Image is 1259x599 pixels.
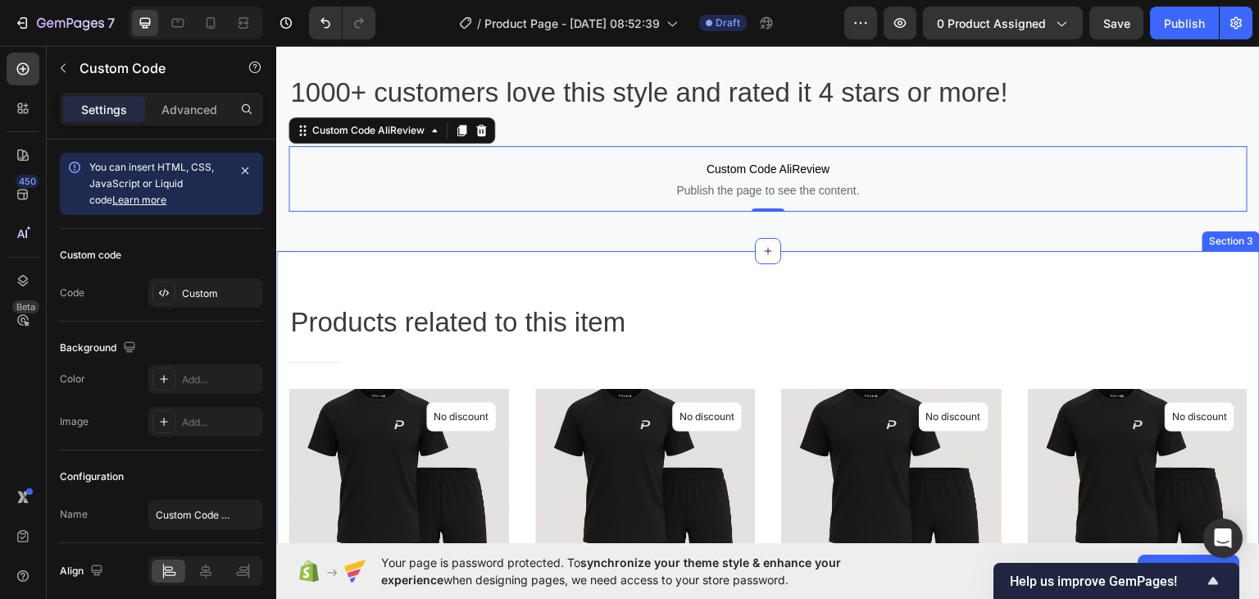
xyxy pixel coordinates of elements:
[60,337,139,359] div: Background
[81,101,127,118] p: Settings
[929,188,980,203] div: Section 3
[182,415,259,430] div: Add...
[896,364,951,378] p: No discount
[381,554,905,588] span: Your page is password protected. To when designing pages, we need access to your store password.
[716,16,740,30] span: Draft
[937,15,1046,32] span: 0 product assigned
[12,300,39,313] div: Beta
[60,469,124,484] div: Configuration
[1164,15,1205,32] div: Publish
[1010,571,1223,591] button: Show survey - Help us improve GemPages!
[403,364,458,378] p: No discount
[1138,555,1239,588] button: Allow access
[7,7,122,39] button: 7
[650,364,705,378] p: No discount
[80,58,219,78] p: Custom Code
[60,414,89,429] div: Image
[1150,7,1219,39] button: Publish
[182,373,259,387] div: Add...
[1103,16,1130,30] span: Save
[60,372,85,386] div: Color
[107,13,115,33] p: 7
[182,286,259,301] div: Custom
[381,556,841,587] span: synchronize your theme style & enhance your experience
[112,194,166,206] a: Learn more
[161,101,217,118] p: Advanced
[1203,519,1243,558] div: Open Intercom Messenger
[60,507,88,522] div: Name
[1089,7,1143,39] button: Save
[16,175,39,188] div: 450
[477,15,481,32] span: /
[1010,574,1203,589] span: Help us improve GemPages!
[309,7,375,39] div: Undo/Redo
[60,248,121,263] div: Custom code
[89,161,214,206] span: You can insert HTML, CSS, JavaScript or Liquid code
[60,560,107,583] div: Align
[60,286,84,300] div: Code
[484,15,660,32] span: Product Page - [DATE] 08:52:39
[923,7,1083,39] button: 0 product assigned
[276,46,1259,543] iframe: Design area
